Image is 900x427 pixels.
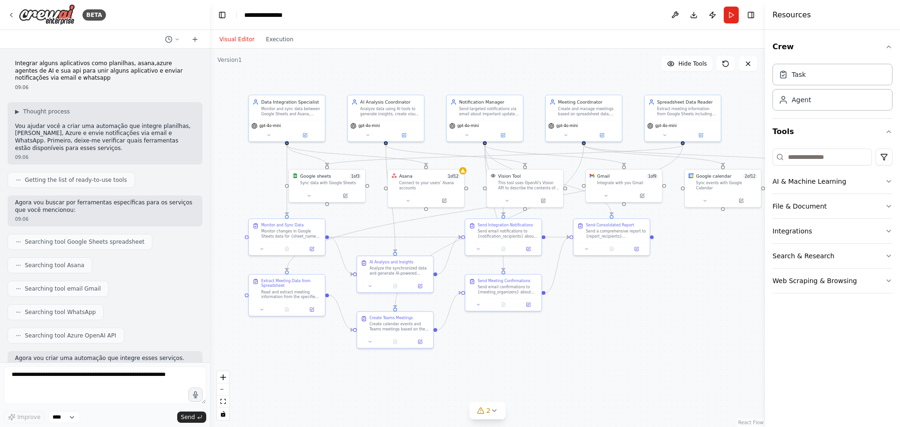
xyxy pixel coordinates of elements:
[161,34,184,45] button: Switch to previous chat
[261,223,304,228] div: Monitor and Sync Data
[177,412,206,423] button: Send
[399,180,460,190] div: Connect to your users’ Asana accounts
[360,99,420,105] div: AI Analysis Coordinator
[545,95,622,142] div: Meeting CoordinatorCreate and manage meetings based on spreadsheet data, coordinating schedules a...
[661,56,712,71] button: Hide Tools
[329,234,353,277] g: Edge from 23cbe198-fb4d-49be-9166-cac45034c7ef to f145f84b-5d5a-48c6-a37c-4a616d36a3d3
[626,245,647,253] button: Open in side panel
[369,266,429,276] div: Analyze the synchronized data and generate AI-powered insights about {analysis_focus}. Use vision...
[498,173,521,180] div: Vision Tool
[696,173,732,180] div: Google calendar
[655,123,677,128] span: gpt-4o-mini
[624,192,660,200] button: Open in side panel
[386,132,421,139] button: Open in side panel
[329,234,461,240] g: Edge from 23cbe198-fb4d-49be-9166-cac45034c7ef to 5e665f19-bc30-453f-8a5d-1e21527a83c5
[300,173,331,180] div: Google sheets
[585,169,663,202] div: GmailGmail1of9Integrate with you Gmail
[360,106,420,116] div: Analyze data using AI tools to generate insights, create visual content when needed, and prepare ...
[446,173,460,180] span: Number of enabled actions
[15,84,195,91] div: 09:06
[772,60,892,118] div: Crew
[25,285,101,292] span: Searching tool email Gmail
[259,123,281,128] span: gpt-4o-mini
[25,308,96,316] span: Searching tool WhatsApp
[409,282,430,290] button: Open in side panel
[15,60,195,82] p: Integrar alguns aplicativos como planilhas, asana,azure agentes de AI e sua api para unir alguns ...
[25,238,144,246] span: Searching tool Google Sheets spreadsheet
[459,99,519,105] div: Notification Manager
[329,292,353,333] g: Edge from 73f01082-a71a-4127-8155-bc36c1e7f42a to d6a97d0b-00bd-4b69-b460-f6ea97b8e1b5
[581,145,825,166] g: Edge from 72c762f2-7b85-4de6-9599-e98a5a2e00dc to 6118dcde-9c18-4a4e-a412-67cc221b742f
[546,234,570,296] g: Edge from 25b4c0e9-468a-41b2-a516-dd4b8a9d5924 to adfe0264-0998-4748-b130-d6ee16ef6f54
[465,274,542,312] div: Send Meeting ConfirmationsSend email confirmations to {meeting_organizers} about the successfully...
[683,132,719,139] button: Open in side panel
[590,173,595,179] img: Gmail
[482,145,507,271] g: Edge from 7271c076-9a42-4c6d-b9d0-eee16076666b to 25b4c0e9-468a-41b2-a516-dd4b8a9d5924
[573,218,650,256] div: Send Consolidated ReportSend a comprehensive report to {report_recipients} consolidating all inte...
[465,218,542,256] div: Send Integration NotificationsSend email notifications to {notification_recipients} about the int...
[15,108,70,115] button: ▶Thought process
[772,34,892,60] button: Crew
[261,278,321,288] div: Extract Meeting Data from Spreadsheet
[217,383,229,396] button: zoom out
[517,245,539,253] button: Open in side panel
[498,180,560,190] div: This tool uses OpenAI's Vision API to describe the contents of an image.
[15,199,195,214] p: Agora vou buscar por ferramentas específicas para os serviços que você mencionou:
[284,145,290,215] g: Edge from 0ffc772e-4ba1-4d72-96e2-1b8b592f510f to 23cbe198-fb4d-49be-9166-cac45034c7ef
[248,274,326,316] div: Extract Meeting Data from SpreadsheetRead and extract meeting information from the specified Goog...
[387,169,465,207] div: AsanaAsana1of12Connect to your users’ Asana accounts
[15,355,195,369] p: Agora vou criar uma automação que integre esses serviços. Começarei criando os agentes especializ...
[470,402,506,420] button: 2
[181,413,195,421] span: Send
[478,223,533,228] div: Send Integration Notifications
[248,218,326,256] div: Monitor and Sync DataMonitor changes in Google Sheets data for {sheet_name} and automatically cre...
[358,123,380,128] span: gpt-4o-mini
[328,192,363,200] button: Open in side panel
[558,106,618,116] div: Create and manage meetings based on spreadsheet data, coordinating schedules and ensuring all par...
[244,10,283,20] nav: breadcrumb
[744,8,757,22] button: Hide right sidebar
[772,169,892,194] button: AI & Machine Learning
[457,123,479,128] span: gpt-4o-mini
[287,132,322,139] button: Open in side panel
[324,145,686,166] g: Edge from fb5b3649-99fb-4931-bccf-a6995482995b to 442688e2-5435-450a-8b65-eae3ba7746f6
[597,173,610,180] div: Gmail
[743,173,757,180] span: Number of enabled actions
[487,169,564,207] div: VisionToolVision ToolThis tool uses OpenAI's Vision API to describe the contents of an image.
[217,371,229,420] div: React Flow controls
[248,95,326,142] div: Data Integration SpecialistMonitor and sync data between Google Sheets and Asana, identifying cha...
[217,371,229,383] button: zoom in
[382,338,408,345] button: No output available
[260,34,299,45] button: Execution
[216,8,229,22] button: Hide left sidebar
[15,154,195,161] div: 09:06
[558,99,618,105] div: Meeting Coordinator
[217,56,242,64] div: Version 1
[261,99,321,105] div: Data Integration Specialist
[214,34,260,45] button: Visual Editor
[487,406,491,415] span: 2
[274,306,300,314] button: No output available
[738,420,764,425] a: React Flow attribution
[301,245,322,253] button: Open in side panel
[772,194,892,218] button: File & Document
[383,145,528,166] g: Edge from 274dca9d-3a9d-4f23-ac1a-d7478adc9957 to 6cabcc9b-91dd-4be8-a37f-7fb9fa82bbee
[300,180,361,186] div: Sync data with Google Sheets
[772,244,892,268] button: Search & Research
[491,173,496,179] img: VisionTool
[772,9,811,21] h4: Resources
[25,262,84,269] span: Searching tool Asana
[437,234,461,277] g: Edge from f145f84b-5d5a-48c6-a37c-4a616d36a3d3 to 5e665f19-bc30-453f-8a5d-1e21527a83c5
[369,260,413,265] div: AI Analysis and Insights
[482,145,615,215] g: Edge from 7271c076-9a42-4c6d-b9d0-eee16076666b to adfe0264-0998-4748-b130-d6ee16ef6f54
[478,285,538,294] div: Send email confirmations to {meeting_organizers} about the successfully created Teams meetings. I...
[284,145,686,271] g: Edge from fb5b3649-99fb-4931-bccf-a6995482995b to 73f01082-a71a-4127-8155-bc36c1e7f42a
[392,173,397,179] img: Asana
[409,338,430,345] button: Open in side panel
[347,95,425,142] div: AI Analysis CoordinatorAnalyze data using AI tools to generate insights, create visual content wh...
[696,180,757,190] div: Sync events with Google Calendar
[4,411,45,423] button: Improve
[490,301,517,308] button: No output available
[792,70,806,79] div: Task
[772,145,892,301] div: Tools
